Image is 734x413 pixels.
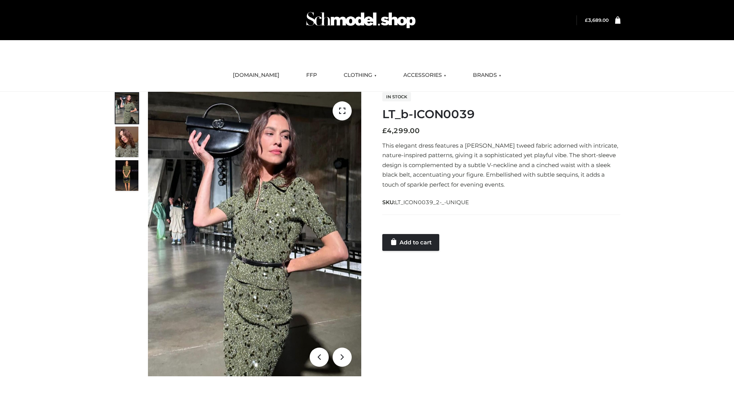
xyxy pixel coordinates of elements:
[585,17,609,23] a: £3,689.00
[382,141,620,190] p: This elegant dress features a [PERSON_NAME] tweed fabric adorned with intricate, nature-inspired ...
[304,5,418,35] img: Schmodel Admin 964
[227,67,285,84] a: [DOMAIN_NAME]
[338,67,382,84] a: CLOTHING
[115,160,138,191] img: Screenshot-2024-10-29-at-7.00.09%E2%80%AFPM.jpg
[585,17,588,23] span: £
[382,127,420,135] bdi: 4,299.00
[148,92,361,376] img: Screenshot-2024-10-29-at-6.59.56 PM
[300,67,323,84] a: FFP
[382,107,620,121] h1: LT_b-ICON0039
[398,67,452,84] a: ACCESSORIES
[585,17,609,23] bdi: 3,689.00
[382,127,387,135] span: £
[382,234,439,251] a: Add to cart
[115,127,138,157] img: Screenshot-2024-10-29-at-7.00.03%E2%80%AFPM.jpg
[382,92,411,101] span: In stock
[395,199,469,206] span: LT_ICON0039_2-_-UNIQUE
[115,93,138,124] img: Screenshot-2024-10-29-at-6.59.56%E2%80%AFPM.jpg
[467,67,507,84] a: BRANDS
[382,198,470,207] span: SKU:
